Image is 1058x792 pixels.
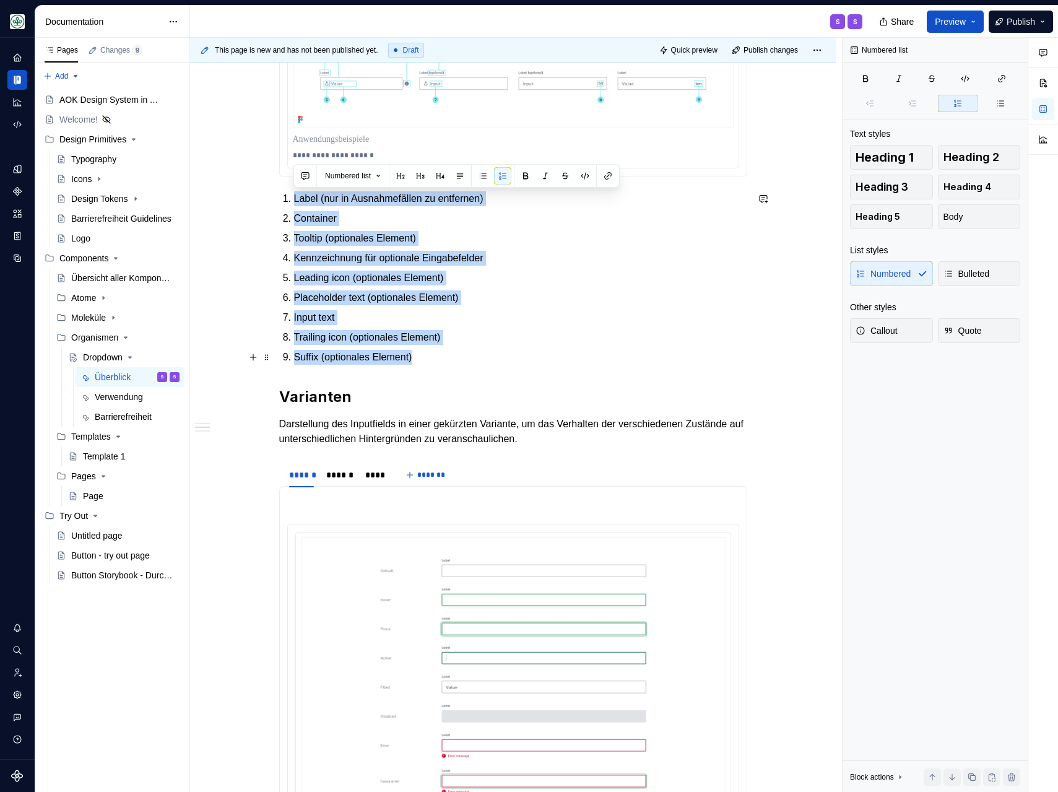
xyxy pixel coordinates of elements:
div: Button Storybook - Durchstich! [71,569,173,581]
div: Barrierefreiheit [95,411,152,423]
div: Überblick [95,371,131,383]
button: Share [873,11,922,33]
h2: Varianten [279,387,747,407]
div: Design Tokens [71,193,128,205]
div: Block actions [850,768,905,786]
a: Barrierefreiheit Guidelines [51,209,184,228]
span: Body [943,211,963,223]
a: Welcome! [40,110,184,129]
a: Invite team [7,663,27,682]
p: Placeholder text (optionales Element) [294,290,747,305]
div: Atome [71,292,96,304]
div: Barrierefreiheit Guidelines [71,212,171,225]
button: Heading 1 [850,145,933,170]
div: S [836,17,840,27]
span: This page is new and has not been published yet. [215,45,378,55]
span: Heading 1 [856,151,914,163]
button: Search ⌘K [7,640,27,660]
div: Moleküle [51,308,184,328]
p: Suffix (optionales Element) [294,350,747,365]
p: Darstellung des Inputfields in einer gekürzten Variante, um das Verhalten der verschiedenen Zustä... [279,417,747,446]
p: Trailing icon (optionales Element) [294,330,747,345]
div: Design Primitives [40,129,184,149]
span: Draft [403,45,419,55]
a: Storybook stories [7,226,27,246]
a: Barrierefreiheit [75,407,184,427]
div: Untitled page [71,529,123,542]
div: Data sources [7,248,27,268]
a: ÜberblickSS [75,367,184,387]
button: Preview [927,11,984,33]
button: Callout [850,318,933,343]
div: Übersicht aller Komponenten [71,272,173,284]
div: Text styles [850,128,890,140]
a: Home [7,48,27,67]
div: S [160,371,164,383]
button: Heading 2 [938,145,1021,170]
div: Moleküle [71,311,106,324]
p: Label (nur in Ausnahmefällen zu entfernen) [294,191,747,206]
svg: Supernova Logo [11,770,24,782]
span: Heading 5 [856,211,900,223]
p: Container [294,211,747,226]
div: Contact support [7,707,27,727]
span: Publish [1007,15,1035,28]
a: AOK Design System in Arbeit [40,90,184,110]
div: Documentation [45,15,162,28]
span: Quick preview [671,45,718,55]
button: Heading 4 [938,175,1021,199]
div: Template 1 [83,450,125,463]
a: Design tokens [7,159,27,179]
a: Template 1 [63,446,184,466]
button: Publish [989,11,1053,33]
a: Page [63,486,184,506]
span: Preview [935,15,966,28]
button: Publish changes [728,41,804,59]
div: Code automation [7,115,27,134]
div: S [853,17,857,27]
a: Logo [51,228,184,248]
a: Übersicht aller Komponenten [51,268,184,288]
a: Assets [7,204,27,224]
div: Pages [51,466,184,486]
div: S [173,371,176,383]
div: Components [7,181,27,201]
button: Add [40,67,84,85]
button: Notifications [7,618,27,638]
button: Heading 5 [850,204,933,229]
a: Button Storybook - Durchstich! [51,565,184,585]
div: Button - try out page [71,549,150,562]
div: Atome [51,288,184,308]
div: Organismen [71,331,118,344]
p: Tooltip (optionales Element) [294,231,747,246]
span: Add [55,71,68,81]
div: Components [40,248,184,268]
div: Try Out [40,506,184,526]
span: 9 [132,45,142,55]
div: Try Out [59,510,88,522]
a: Documentation [7,70,27,90]
div: Templates [71,430,111,443]
p: Input text [294,310,747,325]
button: Body [938,204,1021,229]
span: Heading 4 [943,181,991,193]
div: List styles [850,244,888,256]
span: Publish changes [744,45,798,55]
div: Dropdown [83,351,123,363]
div: Analytics [7,92,27,112]
button: Bulleted [938,261,1021,286]
button: Quick preview [656,41,723,59]
div: Welcome! [59,113,98,126]
div: Changes [100,45,142,55]
a: Verwendung [75,387,184,407]
span: Heading 2 [943,151,999,163]
span: Bulleted [943,268,990,280]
